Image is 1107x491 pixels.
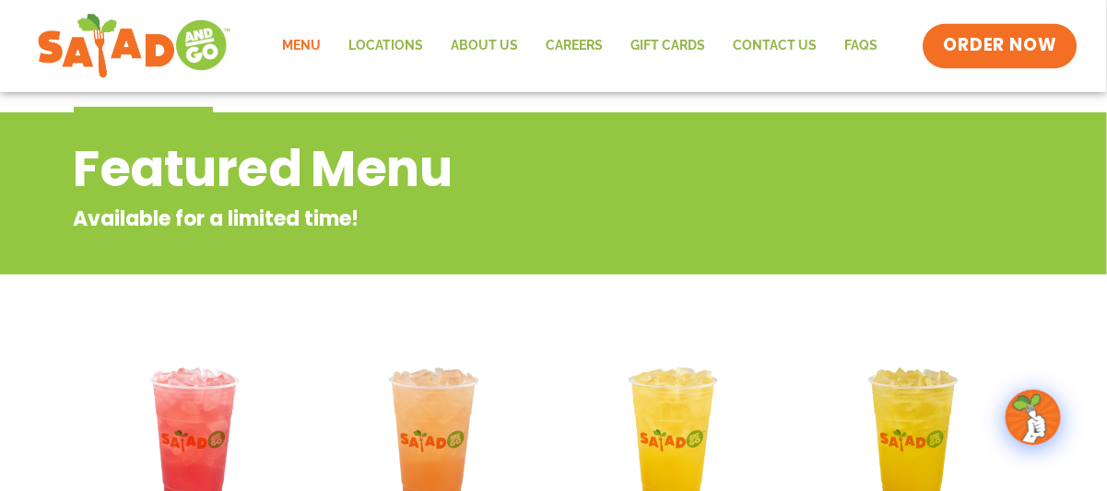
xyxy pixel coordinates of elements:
span: ORDER NOW [943,34,1057,58]
a: FAQs [831,25,892,67]
img: wpChatIcon [1007,392,1059,443]
p: Available for a limited time! [74,204,886,234]
h2: Featured Menu [74,132,886,206]
img: new-SAG-logo-768×292 [37,9,231,83]
a: ORDER NOW [923,24,1078,68]
a: About Us [438,25,533,67]
a: Careers [533,25,618,67]
a: Locations [336,25,438,67]
a: Menu [269,25,336,67]
a: Contact Us [720,25,831,67]
nav: Menu [269,25,892,67]
a: GIFT CARDS [618,25,720,67]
